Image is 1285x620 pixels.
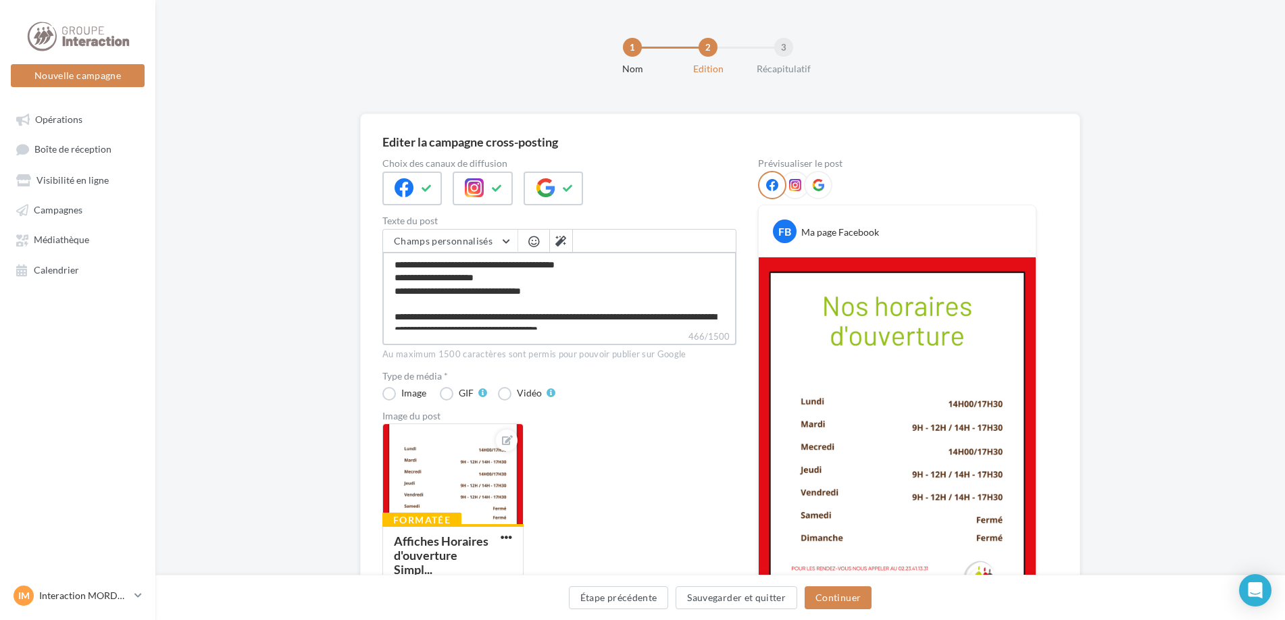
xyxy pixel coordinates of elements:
div: Prévisualiser le post [758,159,1036,168]
label: 466/1500 [382,330,736,345]
div: 1 [623,38,642,57]
div: 3 [774,38,793,57]
div: Formatée [382,513,461,527]
p: Interaction MORDELLES [39,589,129,602]
a: Boîte de réception [8,136,147,161]
span: Calendrier [34,264,79,276]
span: Médiathèque [34,234,89,246]
div: Image [401,388,426,398]
span: Champs personnalisés [394,235,493,247]
div: Editer la campagne cross-posting [382,136,558,148]
div: Image du post [382,411,736,421]
div: Open Intercom Messenger [1239,574,1271,606]
a: Visibilité en ligne [8,167,147,192]
span: Boîte de réception [34,144,111,155]
label: Choix des canaux de diffusion [382,159,736,168]
div: Affiches Horaires d'ouverture Simpl... [394,534,488,577]
button: Champs personnalisés [383,230,518,253]
div: GIF [459,388,474,398]
div: Au maximum 1500 caractères sont permis pour pouvoir publier sur Google [382,348,736,361]
div: Récapitulatif [740,62,827,76]
a: Médiathèque [8,227,147,251]
label: Type de média * [382,371,736,381]
div: Ma page Facebook [801,226,879,239]
label: Texte du post [382,216,736,226]
span: IM [18,589,30,602]
div: Edition [665,62,751,76]
div: Nom [589,62,676,76]
span: Campagnes [34,204,82,215]
div: 2 [699,38,717,57]
span: Opérations [35,113,82,125]
button: Étape précédente [569,586,669,609]
button: Sauvegarder et quitter [676,586,797,609]
a: IM Interaction MORDELLES [11,583,145,609]
div: FB [773,219,797,243]
div: Vidéo [517,388,542,398]
button: Nouvelle campagne [11,64,145,87]
span: Visibilité en ligne [36,174,109,186]
a: Opérations [8,107,147,131]
a: Calendrier [8,257,147,282]
a: Campagnes [8,197,147,222]
button: Continuer [805,586,872,609]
